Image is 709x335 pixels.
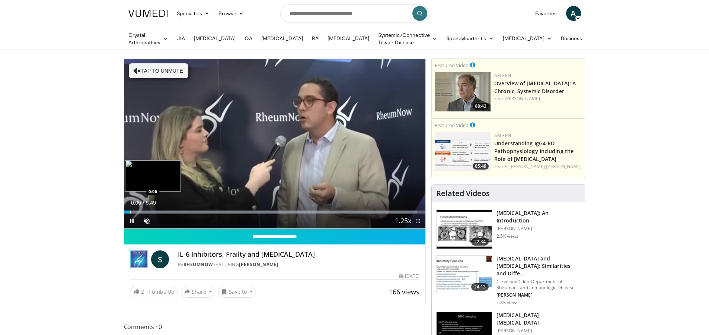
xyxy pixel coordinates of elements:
span: Comments 0 [124,322,426,332]
a: [PERSON_NAME] [239,261,278,268]
span: 5:49 [146,200,156,206]
small: Featured Video [435,122,469,129]
h3: [MEDICAL_DATA]: An Introduction [496,209,580,224]
a: 05:49 [435,132,491,171]
a: RheumNow [183,261,213,268]
img: 40cb7efb-a405-4d0b-b01f-0267f6ac2b93.png.150x105_q85_crop-smart_upscale.png [435,72,491,111]
a: Browse [214,6,248,21]
div: Feat. [494,163,582,170]
a: Amgen [494,72,511,79]
a: E. [PERSON_NAME] [PERSON_NAME] [505,163,582,170]
span: 05:49 [473,163,489,170]
h3: [MEDICAL_DATA] and [MEDICAL_DATA]: Similarities and Diffe… [496,255,580,277]
p: [PERSON_NAME] [496,292,580,298]
a: Spondyloarthritis [442,31,498,46]
span: 2 [141,288,144,295]
h4: Related Videos [436,189,490,198]
button: Unmute [139,214,154,228]
input: Search topics, interventions [280,4,429,22]
p: [PERSON_NAME] [496,226,580,232]
img: 47980f05-c0f7-4192-9362-4cb0fcd554e5.150x105_q85_crop-smart_upscale.jpg [437,210,492,249]
span: 22:34 [471,238,489,246]
span: 166 views [389,287,419,296]
span: 24:13 [471,283,489,291]
a: 24:13 [MEDICAL_DATA] and [MEDICAL_DATA]: Similarities and Diffe… Cleveland Clinic Department of R... [436,255,580,306]
div: Feat. [494,95,582,102]
p: 2.5K views [496,233,518,239]
a: 2 Thumbs Up [130,286,178,297]
button: Share [181,286,215,298]
a: 08:42 [435,72,491,111]
p: 1.8K views [496,300,518,306]
img: 3e5b4ad1-6d9b-4d8f-ba8e-7f7d389ba880.png.150x105_q85_crop-smart_upscale.png [435,132,491,171]
a: Amgen [494,132,511,139]
button: Save to [218,286,256,298]
button: Pause [124,214,139,228]
a: Crystal Arthropathies [124,31,173,46]
a: Systemic/Connective Tissue Disease [374,31,442,46]
a: RA [307,31,323,46]
a: A [566,6,581,21]
img: image.jpeg [125,160,181,192]
div: [DATE] [399,273,419,279]
a: [MEDICAL_DATA] [323,31,374,46]
button: Tap to unmute [129,63,188,78]
a: JIA [173,31,189,46]
a: S [151,250,169,268]
video-js: Video Player [124,59,426,229]
a: 22:34 [MEDICAL_DATA]: An Introduction [PERSON_NAME] 2.5K views [436,209,580,249]
button: Playback Rate [396,214,411,228]
h3: [MEDICAL_DATA] [MEDICAL_DATA] [496,312,580,326]
div: Progress Bar [124,211,426,214]
img: RheumNow [130,250,148,268]
a: [MEDICAL_DATA] [498,31,556,46]
a: Specialties [172,6,214,21]
p: [PERSON_NAME] [496,328,580,334]
h4: IL-6 Inhibitors, Frailty and [MEDICAL_DATA] [178,250,420,259]
a: Overview of [MEDICAL_DATA]: A Chronic, Systemic Disorder [494,80,576,95]
span: 0:05 [131,200,141,206]
span: / [143,200,144,206]
a: [MEDICAL_DATA] [257,31,307,46]
img: VuMedi Logo [128,10,168,17]
a: [MEDICAL_DATA] [189,31,240,46]
a: OA [240,31,257,46]
p: Cleveland Clinic Department of Rheumatic and Immunologic Disease [496,279,580,291]
small: Featured Video [435,62,469,69]
a: Favorites [531,6,562,21]
a: [PERSON_NAME] [505,95,540,102]
a: Business [556,31,594,46]
button: Fullscreen [411,214,425,228]
div: By FEATURING [178,261,420,268]
span: 08:42 [473,103,489,110]
img: 639ae221-5c05-4739-ae6e-a8d6e95da367.150x105_q85_crop-smart_upscale.jpg [437,255,492,294]
a: Understanding IgG4-RD Pathophysiology Including the Role of [MEDICAL_DATA] [494,140,574,162]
